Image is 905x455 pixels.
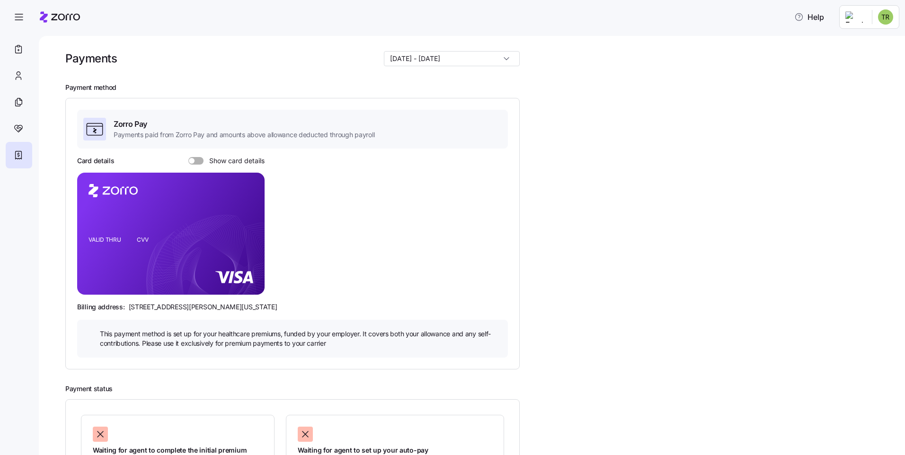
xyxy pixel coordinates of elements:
span: Waiting for agent to set up your auto-pay [298,446,492,455]
img: icon bulb [85,329,96,341]
span: [STREET_ADDRESS][PERSON_NAME][US_STATE] [129,302,277,312]
h2: Payment method [65,83,892,92]
span: Billing address: [77,302,125,312]
img: e04211a3d3d909768c53a8854c69d373 [878,9,893,25]
h3: Card details [77,156,115,166]
h1: Payments [65,51,117,66]
tspan: VALID THRU [89,236,121,244]
span: Help [794,11,824,23]
span: Show card details [204,157,265,165]
img: Employer logo [845,11,864,23]
h2: Payment status [65,385,892,394]
span: This payment method is set up for your healthcare premiums, funded by your employer. It covers bo... [100,329,500,349]
button: Help [787,8,832,26]
tspan: CVV [137,236,149,244]
span: Payments paid from Zorro Pay and amounts above allowance deducted through payroll [114,130,374,140]
span: Zorro Pay [114,118,374,130]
